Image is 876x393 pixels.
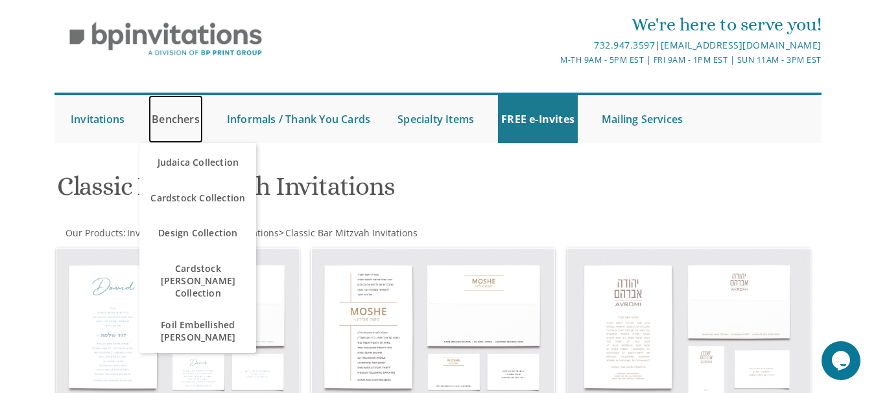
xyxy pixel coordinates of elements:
[54,12,277,66] img: BP Invitation Loft
[143,312,253,350] span: Foil Embellished [PERSON_NAME]
[139,214,256,253] a: Design Collection
[498,95,578,143] a: FREE e-Invites
[661,39,822,51] a: [EMAIL_ADDRESS][DOMAIN_NAME]
[139,309,256,353] a: Foil Embellished [PERSON_NAME]
[311,38,822,53] div: |
[285,227,418,239] span: Classic Bar Mitzvah Invitations
[148,95,203,143] a: Benchers
[394,95,477,143] a: Specialty Items
[126,227,172,239] a: Invitations
[284,227,418,239] a: Classic Bar Mitzvah Invitations
[54,227,438,240] div: :
[127,227,172,239] span: Invitations
[279,227,418,239] span: >
[57,172,559,210] h1: Classic Bar Mitzvah Invitations
[67,95,128,143] a: Invitations
[822,341,863,380] iframe: chat widget
[224,95,373,143] a: Informals / Thank You Cards
[139,143,256,182] a: Judaica Collection
[64,227,123,239] a: Our Products
[594,39,655,51] a: 732.947.3597
[311,53,822,67] div: M-Th 9am - 5pm EST | Fri 9am - 1pm EST | Sun 11am - 3pm EST
[143,256,253,306] span: Cardstock [PERSON_NAME] Collection
[139,182,256,214] a: Cardstock Collection
[311,12,822,38] div: We're here to serve you!
[143,185,253,210] span: Cardstock Collection
[139,253,256,309] a: Cardstock [PERSON_NAME] Collection
[598,95,686,143] a: Mailing Services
